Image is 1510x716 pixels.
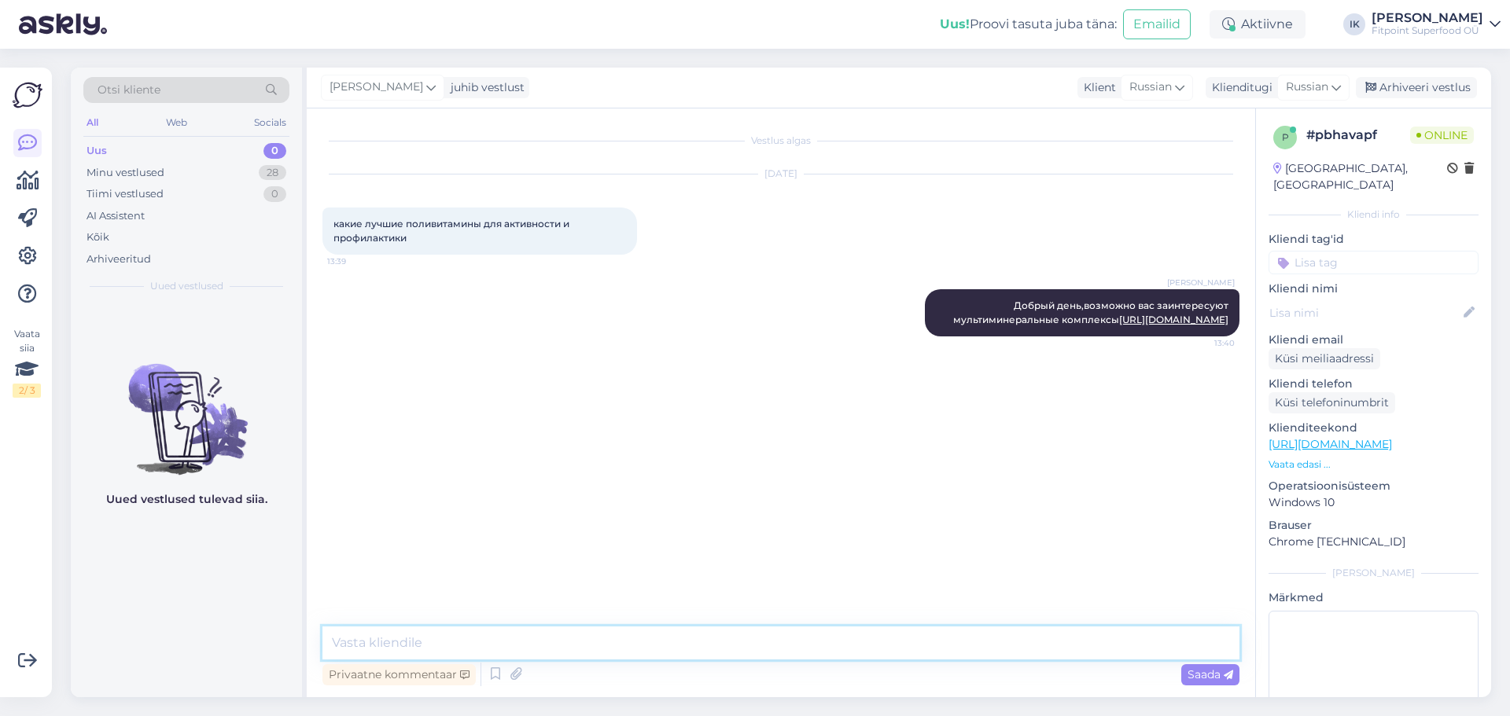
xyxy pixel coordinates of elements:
[1269,332,1479,348] p: Kliendi email
[87,143,107,159] div: Uus
[251,112,289,133] div: Socials
[1269,566,1479,580] div: [PERSON_NAME]
[1167,277,1235,288] span: [PERSON_NAME]
[263,143,286,159] div: 0
[150,279,223,293] span: Uued vestlused
[1269,534,1479,550] p: Chrome [TECHNICAL_ID]
[83,112,101,133] div: All
[1269,348,1380,369] div: Küsi meiliaadressi
[1273,160,1447,193] div: [GEOGRAPHIC_DATA], [GEOGRAPHIC_DATA]
[322,167,1239,181] div: [DATE]
[1343,13,1365,35] div: IK
[1269,420,1479,436] p: Klienditeekond
[1269,517,1479,534] p: Brauser
[1206,79,1272,96] div: Klienditugi
[444,79,525,96] div: juhib vestlust
[1372,12,1483,24] div: [PERSON_NAME]
[1077,79,1116,96] div: Klient
[87,229,109,245] div: Kõik
[13,384,41,398] div: 2 / 3
[322,134,1239,148] div: Vestlus algas
[940,15,1117,34] div: Proovi tasuta juba täna:
[1269,494,1479,511] p: Windows 10
[1188,667,1233,681] span: Saada
[1286,79,1328,96] span: Russian
[953,299,1231,325] span: Добрый день,возможно вас заинтересуют мультиминеральные комплексы
[940,17,970,31] b: Uus!
[1269,231,1479,248] p: Kliendi tag'id
[13,327,41,398] div: Vaata siia
[1306,126,1410,145] div: # pbhavapf
[1123,9,1191,39] button: Emailid
[1372,12,1501,37] a: [PERSON_NAME]Fitpoint Superfood OÜ
[322,664,476,685] div: Privaatne kommentaar
[1410,127,1474,144] span: Online
[1356,77,1477,98] div: Arhiveeri vestlus
[163,112,190,133] div: Web
[98,82,160,98] span: Otsi kliente
[1282,131,1289,143] span: p
[1129,79,1172,96] span: Russian
[87,208,145,224] div: AI Assistent
[1372,24,1483,37] div: Fitpoint Superfood OÜ
[1176,337,1235,349] span: 13:40
[1269,392,1395,413] div: Küsi telefoninumbrit
[87,165,164,181] div: Minu vestlused
[263,186,286,202] div: 0
[330,79,423,96] span: [PERSON_NAME]
[1269,281,1479,297] p: Kliendi nimi
[327,255,386,267] span: 13:39
[1269,478,1479,494] p: Operatsioonisüsteem
[1269,437,1392,451] a: [URL][DOMAIN_NAME]
[1119,314,1228,325] a: [URL][DOMAIN_NAME]
[333,218,572,244] span: какие лучшие поливитамины для активности и профилактики
[1269,376,1479,392] p: Kliendi telefon
[1269,457,1479,472] p: Vaata edasi ...
[13,80,42,110] img: Askly Logo
[1269,251,1479,274] input: Lisa tag
[259,165,286,181] div: 28
[87,252,151,267] div: Arhiveeritud
[87,186,164,202] div: Tiimi vestlused
[1269,207,1479,222] div: Kliendi info
[1269,589,1479,606] p: Märkmed
[1269,304,1460,321] input: Lisa nimi
[1210,10,1306,39] div: Aktiivne
[106,491,267,508] p: Uued vestlused tulevad siia.
[71,336,302,477] img: No chats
